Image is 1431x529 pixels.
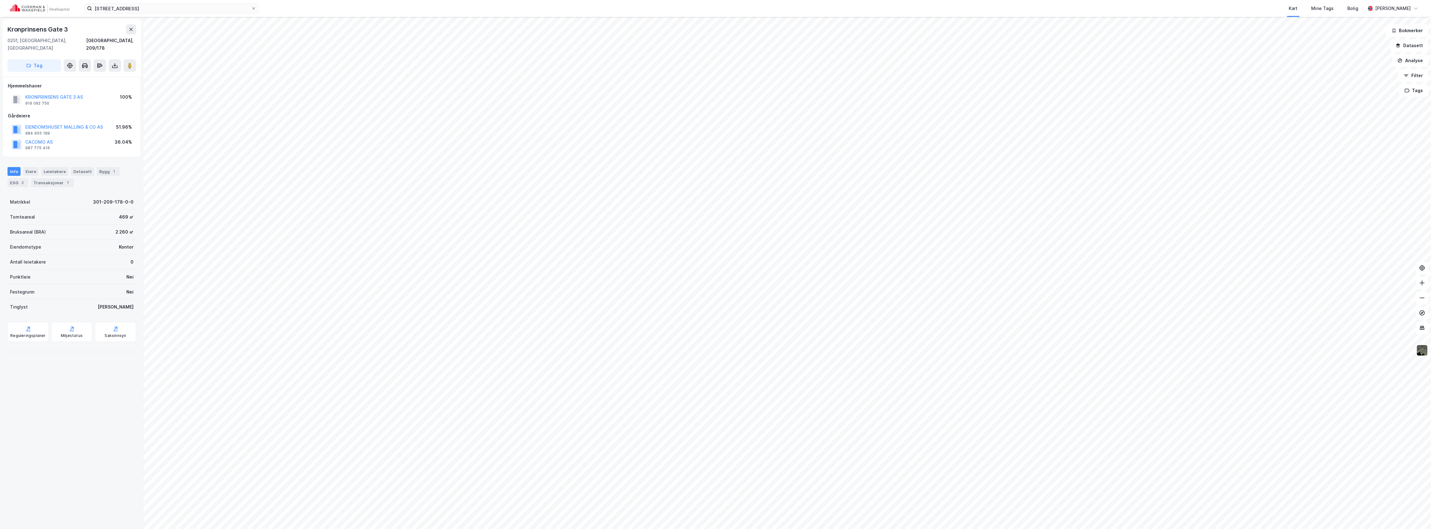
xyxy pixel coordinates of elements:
img: 9k= [1416,344,1428,356]
div: ESG [7,178,28,187]
div: 0 [130,258,134,266]
div: 987 775 416 [25,146,50,151]
div: 469 ㎡ [119,213,134,221]
div: Gårdeiere [8,112,136,120]
div: 2 [20,180,26,186]
div: Tinglyst [10,303,28,311]
button: Bokmerker [1386,24,1429,37]
div: Kronprinsens Gate 3 [7,24,69,34]
input: Søk på adresse, matrikkel, gårdeiere, leietakere eller personer [92,4,251,13]
div: Nei [126,273,134,281]
div: 36.04% [115,138,132,146]
div: Kontrollprogram for chat [1400,499,1431,529]
div: Nei [126,288,134,296]
div: [GEOGRAPHIC_DATA], 209/178 [86,37,136,52]
iframe: Chat Widget [1400,499,1431,529]
div: [PERSON_NAME] [98,303,134,311]
div: Bruksareal (BRA) [10,228,46,236]
div: Matrikkel [10,198,30,206]
img: cushman-wakefield-realkapital-logo.202ea83816669bd177139c58696a8fa1.svg [10,4,69,13]
div: Bolig [1348,5,1359,12]
div: 7 [65,180,71,186]
div: 100% [120,93,132,101]
div: Saksinnsyn [105,333,126,338]
div: Hjemmelshaver [8,82,136,90]
div: Punktleie [10,273,31,281]
div: Leietakere [41,167,68,176]
button: Tag [7,59,61,72]
div: 2 260 ㎡ [115,228,134,236]
div: 51.96% [116,123,132,131]
div: 1 [111,168,117,175]
div: 0251, [GEOGRAPHIC_DATA], [GEOGRAPHIC_DATA] [7,37,86,52]
div: Kart [1289,5,1298,12]
div: 984 955 189 [25,131,50,136]
div: Eiendomstype [10,243,41,251]
button: Filter [1399,69,1429,82]
div: Mine Tags [1311,5,1334,12]
div: 919 092 750 [25,101,49,106]
div: Eiere [23,167,39,176]
button: Analyse [1392,54,1429,67]
div: Antall leietakere [10,258,46,266]
button: Tags [1399,84,1429,97]
button: Datasett [1390,39,1429,52]
div: Transaksjoner [31,178,74,187]
div: Reguleringsplaner [10,333,46,338]
div: Info [7,167,21,176]
div: [PERSON_NAME] [1375,5,1411,12]
div: Festegrunn [10,288,34,296]
div: Datasett [71,167,94,176]
div: 301-209-178-0-0 [93,198,134,206]
div: Miljøstatus [61,333,83,338]
div: Kontor [119,243,134,251]
div: Bygg [97,167,120,176]
div: Tomteareal [10,213,35,221]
